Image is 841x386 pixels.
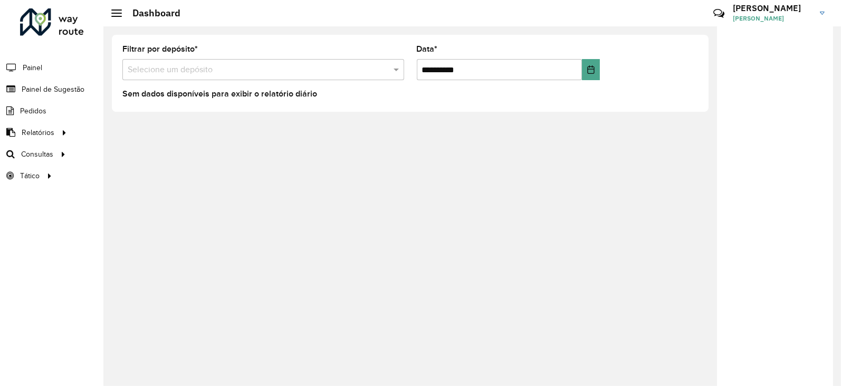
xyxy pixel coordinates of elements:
button: Choose Date [582,59,600,80]
label: Filtrar por depósito [122,43,198,55]
span: Painel de Sugestão [22,84,84,95]
span: Consultas [21,149,53,160]
span: Painel [23,62,42,73]
span: Pedidos [20,105,46,117]
label: Data [417,43,438,55]
a: Contato Rápido [708,2,730,25]
h2: Dashboard [122,7,180,19]
span: [PERSON_NAME] [733,14,812,23]
span: Relatórios [22,127,54,138]
h3: [PERSON_NAME] [733,3,812,13]
label: Sem dados disponíveis para exibir o relatório diário [122,88,317,100]
span: Tático [20,170,40,181]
